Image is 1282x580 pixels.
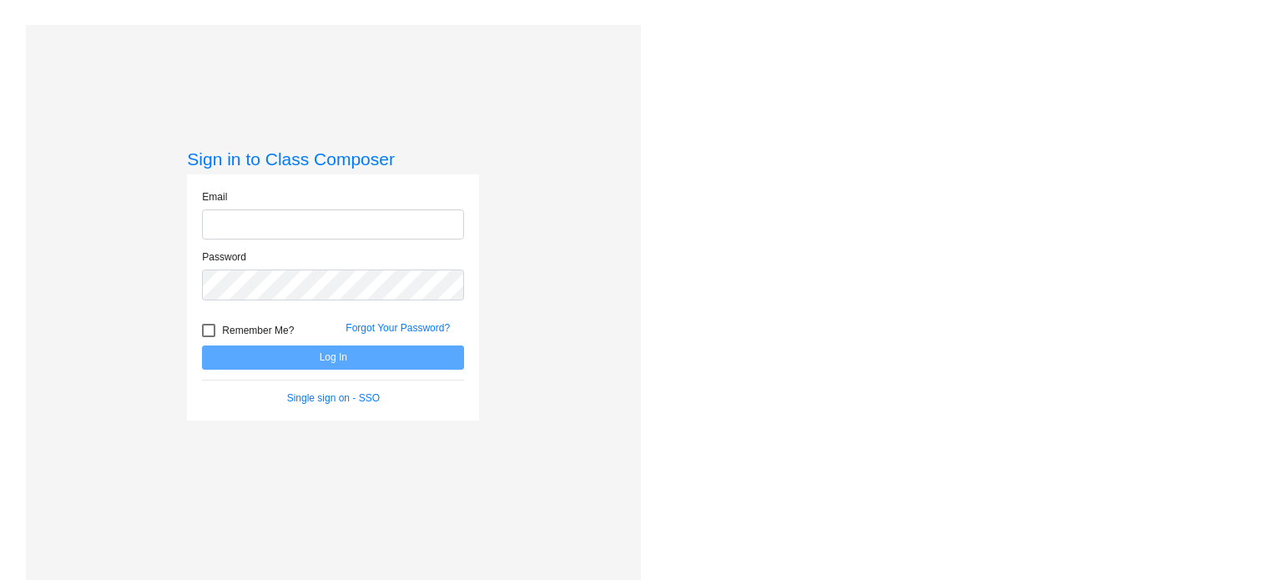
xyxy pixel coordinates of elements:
[346,322,450,334] a: Forgot Your Password?
[222,320,294,340] span: Remember Me?
[187,149,479,169] h3: Sign in to Class Composer
[202,189,227,204] label: Email
[287,392,380,404] a: Single sign on - SSO
[202,250,246,265] label: Password
[202,345,464,370] button: Log In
